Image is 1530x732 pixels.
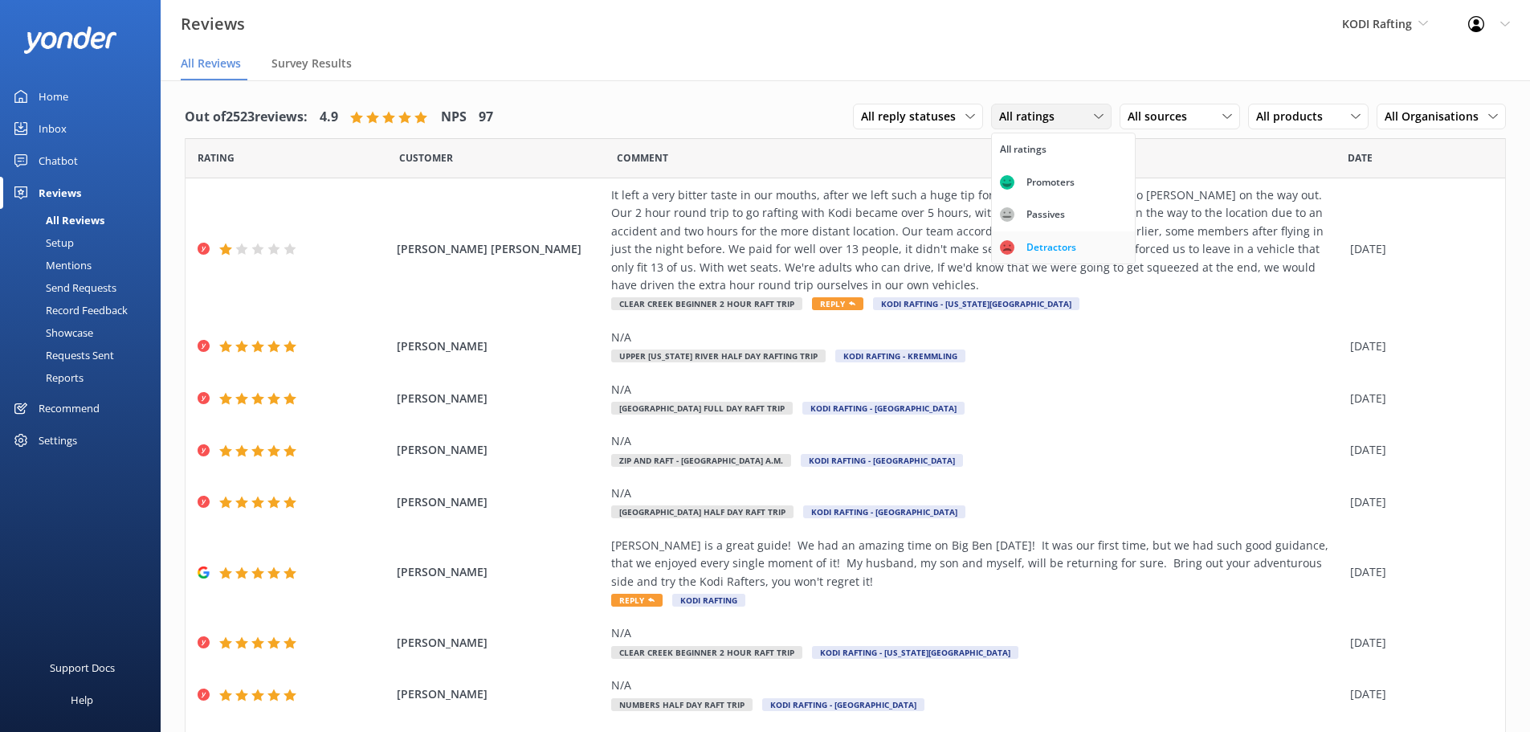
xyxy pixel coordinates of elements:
[762,698,924,711] span: KODI Rafting - [GEOGRAPHIC_DATA]
[1014,174,1087,190] div: Promoters
[611,432,1342,450] div: N/A
[1000,141,1047,157] div: All ratings
[397,563,604,581] span: [PERSON_NAME]
[1385,108,1488,125] span: All Organisations
[10,344,161,366] a: Requests Sent
[812,646,1018,659] span: KODI Rafting - [US_STATE][GEOGRAPHIC_DATA]
[1348,150,1373,166] span: Date
[1350,634,1485,652] div: [DATE]
[1350,441,1485,459] div: [DATE]
[397,634,604,652] span: [PERSON_NAME]
[10,321,93,344] div: Showcase
[39,392,100,424] div: Recommend
[873,297,1079,310] span: KODI Rafting - [US_STATE][GEOGRAPHIC_DATA]
[10,276,161,299] a: Send Requests
[672,594,745,607] span: KODI Rafting
[39,177,81,209] div: Reviews
[271,55,352,72] span: Survey Results
[39,145,78,177] div: Chatbot
[10,231,74,254] div: Setup
[801,454,963,467] span: KODI Rafting - [GEOGRAPHIC_DATA]
[39,80,68,112] div: Home
[399,150,453,166] span: Date
[1350,390,1485,407] div: [DATE]
[479,107,493,128] h4: 97
[861,108,965,125] span: All reply statuses
[10,209,104,231] div: All Reviews
[10,209,161,231] a: All Reviews
[611,537,1342,591] div: [PERSON_NAME] is a great guide! We had an amazing time on Big Ben [DATE]! It was our first time, ...
[611,454,791,467] span: Zip and Raft - [GEOGRAPHIC_DATA] A.M.
[1014,207,1077,223] div: Passives
[1342,16,1412,31] span: KODI Rafting
[181,11,245,37] h3: Reviews
[802,402,965,415] span: KODI Rafting - [GEOGRAPHIC_DATA]
[835,350,965,362] span: KODI Rafting - Kremmling
[10,366,84,389] div: Reports
[71,684,93,716] div: Help
[812,297,863,310] span: Reply
[1350,493,1485,511] div: [DATE]
[611,624,1342,642] div: N/A
[611,505,794,518] span: [GEOGRAPHIC_DATA] Half Day Raft Trip
[397,337,604,355] span: [PERSON_NAME]
[611,698,753,711] span: Numbers Half Day Raft Trip
[10,344,114,366] div: Requests Sent
[39,424,77,456] div: Settings
[10,321,161,344] a: Showcase
[617,150,668,166] span: Question
[10,366,161,389] a: Reports
[1350,563,1485,581] div: [DATE]
[181,55,241,72] span: All Reviews
[10,299,128,321] div: Record Feedback
[611,350,826,362] span: Upper [US_STATE] River Half Day Rafting Trip
[10,254,92,276] div: Mentions
[10,231,161,254] a: Setup
[611,329,1342,346] div: N/A
[999,108,1064,125] span: All ratings
[611,402,793,415] span: [GEOGRAPHIC_DATA] Full Day Raft Trip
[611,186,1342,294] div: It left a very bitter taste in our mouths, after we left such a huge tip for our guides to be tre...
[611,381,1342,399] div: N/A
[611,646,802,659] span: Clear Creek Beginner 2 Hour Raft Trip
[1350,685,1485,703] div: [DATE]
[611,677,1342,694] div: N/A
[1128,108,1197,125] span: All sources
[611,297,802,310] span: Clear Creek Beginner 2 Hour Raft Trip
[24,27,116,53] img: yonder-white-logo.png
[611,485,1342,502] div: N/A
[39,112,67,145] div: Inbox
[1256,108,1332,125] span: All products
[397,390,604,407] span: [PERSON_NAME]
[10,299,161,321] a: Record Feedback
[10,276,116,299] div: Send Requests
[50,652,115,684] div: Support Docs
[320,107,338,128] h4: 4.9
[198,150,235,166] span: Date
[397,685,604,703] span: [PERSON_NAME]
[1350,337,1485,355] div: [DATE]
[397,240,604,258] span: [PERSON_NAME] [PERSON_NAME]
[10,254,161,276] a: Mentions
[397,441,604,459] span: [PERSON_NAME]
[397,493,604,511] span: [PERSON_NAME]
[611,594,663,607] span: Reply
[1350,240,1485,258] div: [DATE]
[803,505,965,518] span: KODI Rafting - [GEOGRAPHIC_DATA]
[1014,239,1088,256] div: Detractors
[441,107,467,128] h4: NPS
[185,107,308,128] h4: Out of 2523 reviews:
